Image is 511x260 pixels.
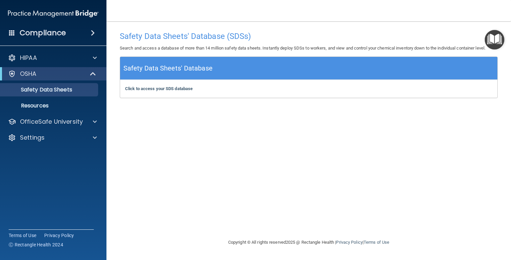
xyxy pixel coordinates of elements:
[120,44,498,52] p: Search and access a database of more than 14 million safety data sheets. Instantly deploy SDSs to...
[20,70,37,78] p: OSHA
[8,54,97,62] a: HIPAA
[9,232,36,239] a: Terms of Use
[20,54,37,62] p: HIPAA
[8,118,97,126] a: OfficeSafe University
[4,102,95,109] p: Resources
[44,232,74,239] a: Privacy Policy
[8,70,96,78] a: OSHA
[187,232,430,253] div: Copyright © All rights reserved 2025 @ Rectangle Health | |
[364,240,389,245] a: Terms of Use
[4,86,95,93] p: Safety Data Sheets
[8,7,98,20] img: PMB logo
[396,213,503,239] iframe: Drift Widget Chat Controller
[336,240,362,245] a: Privacy Policy
[20,134,45,142] p: Settings
[123,63,213,74] h5: Safety Data Sheets' Database
[485,30,504,50] button: Open Resource Center
[20,28,66,38] h4: Compliance
[120,32,498,41] h4: Safety Data Sheets' Database (SDSs)
[20,118,83,126] p: OfficeSafe University
[125,86,193,91] a: Click to access your SDS database
[8,134,97,142] a: Settings
[9,241,63,248] span: Ⓒ Rectangle Health 2024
